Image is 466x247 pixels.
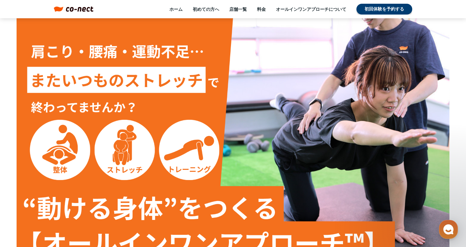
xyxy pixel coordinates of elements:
[356,4,412,15] a: 初回体験を予約する
[257,6,266,12] a: 料金
[276,6,346,12] a: オールインワンアプローチについて
[193,6,219,12] a: 初めての方へ
[229,6,247,12] a: 店舗一覧
[169,6,183,12] a: ホーム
